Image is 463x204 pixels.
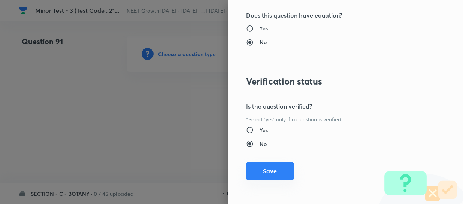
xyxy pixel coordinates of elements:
h6: Yes [260,24,268,32]
h6: Yes [260,126,268,134]
h3: Verification status [246,76,420,87]
h6: No [260,140,267,148]
h5: Is the question verified? [246,102,420,111]
button: Save [246,162,294,180]
h5: Does this question have equation? [246,11,420,20]
p: *Select 'yes' only if a question is verified [246,115,420,123]
h6: No [260,38,267,46]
